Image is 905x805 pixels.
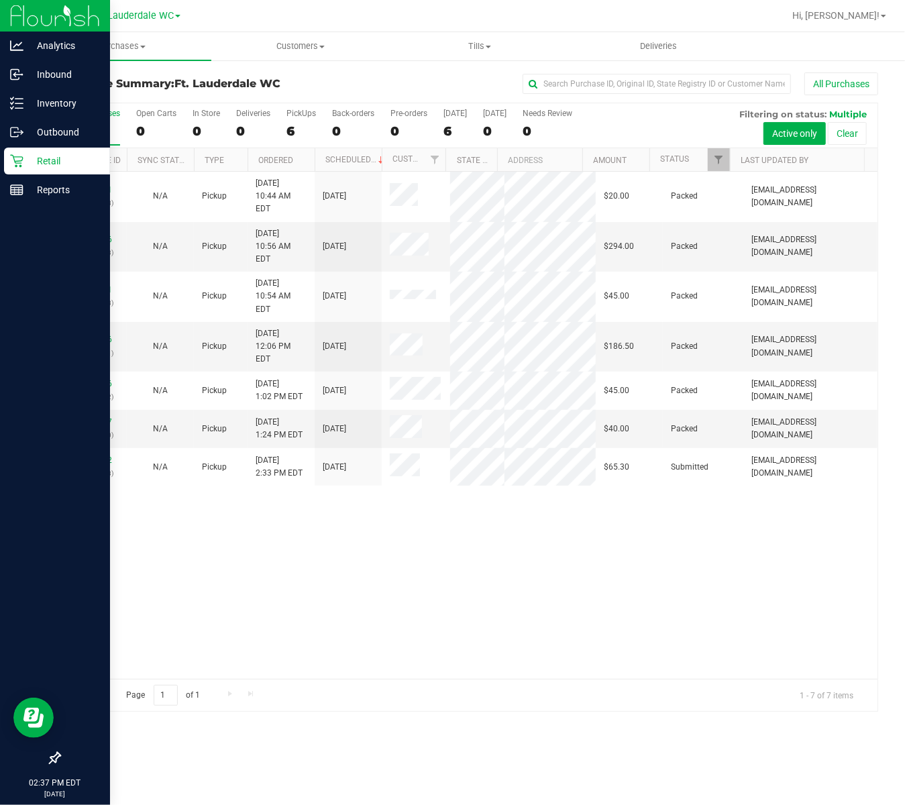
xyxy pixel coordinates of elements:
[153,423,168,435] button: N/A
[792,10,880,21] span: Hi, [PERSON_NAME]!
[153,290,168,303] button: N/A
[10,68,23,81] inline-svg: Inbound
[593,156,627,165] a: Amount
[325,155,386,164] a: Scheduled
[671,190,698,203] span: Packed
[193,123,220,139] div: 0
[751,233,869,259] span: [EMAIL_ADDRESS][DOMAIN_NAME]
[23,153,104,169] p: Retail
[153,384,168,397] button: N/A
[390,32,570,60] a: Tills
[202,461,227,474] span: Pickup
[497,148,582,172] th: Address
[153,291,168,301] span: Not Applicable
[390,123,427,139] div: 0
[153,341,168,351] span: Not Applicable
[202,240,227,253] span: Pickup
[32,40,211,52] span: Purchases
[23,95,104,111] p: Inventory
[202,384,227,397] span: Pickup
[604,423,629,435] span: $40.00
[153,461,168,474] button: N/A
[523,74,791,94] input: Search Purchase ID, Original ID, State Registry ID or Customer Name...
[671,240,698,253] span: Packed
[671,461,708,474] span: Submitted
[708,148,730,171] a: Filter
[202,423,227,435] span: Pickup
[136,123,176,139] div: 0
[174,77,280,90] span: Ft. Lauderdale WC
[10,39,23,52] inline-svg: Analytics
[23,124,104,140] p: Outbound
[391,40,569,52] span: Tills
[256,277,307,316] span: [DATE] 10:54 AM EDT
[6,789,104,799] p: [DATE]
[23,38,104,54] p: Analytics
[256,416,303,441] span: [DATE] 1:24 PM EDT
[751,333,869,359] span: [EMAIL_ADDRESS][DOMAIN_NAME]
[604,461,629,474] span: $65.30
[323,290,346,303] span: [DATE]
[115,685,211,706] span: Page of 1
[671,384,698,397] span: Packed
[153,340,168,353] button: N/A
[604,240,634,253] span: $294.00
[286,109,316,118] div: PickUps
[256,378,303,403] span: [DATE] 1:02 PM EDT
[13,698,54,738] iframe: Resource center
[457,156,527,165] a: State Registry ID
[153,462,168,472] span: Not Applicable
[10,97,23,110] inline-svg: Inventory
[202,190,227,203] span: Pickup
[332,109,374,118] div: Back-orders
[392,154,434,164] a: Customer
[763,122,826,145] button: Active only
[136,109,176,118] div: Open Carts
[622,40,695,52] span: Deliveries
[153,241,168,251] span: Not Applicable
[236,123,270,139] div: 0
[10,125,23,139] inline-svg: Outbound
[153,386,168,395] span: Not Applicable
[804,72,878,95] button: All Purchases
[32,32,211,60] a: Purchases
[739,109,827,119] span: Filtering on status:
[751,454,869,480] span: [EMAIL_ADDRESS][DOMAIN_NAME]
[828,122,867,145] button: Clear
[523,109,572,118] div: Needs Review
[323,340,346,353] span: [DATE]
[751,284,869,309] span: [EMAIL_ADDRESS][DOMAIN_NAME]
[660,154,689,164] a: Status
[671,423,698,435] span: Packed
[523,123,572,139] div: 0
[256,327,307,366] span: [DATE] 12:06 PM EDT
[23,182,104,198] p: Reports
[604,290,629,303] span: $45.00
[202,340,227,353] span: Pickup
[751,416,869,441] span: [EMAIL_ADDRESS][DOMAIN_NAME]
[10,183,23,197] inline-svg: Reports
[751,378,869,403] span: [EMAIL_ADDRESS][DOMAIN_NAME]
[483,123,507,139] div: 0
[671,290,698,303] span: Packed
[443,109,467,118] div: [DATE]
[10,154,23,168] inline-svg: Retail
[332,123,374,139] div: 0
[570,32,749,60] a: Deliveries
[789,685,864,705] span: 1 - 7 of 7 items
[483,109,507,118] div: [DATE]
[236,109,270,118] div: Deliveries
[256,227,307,266] span: [DATE] 10:56 AM EDT
[23,66,104,83] p: Inbound
[211,32,390,60] a: Customers
[829,109,867,119] span: Multiple
[256,454,303,480] span: [DATE] 2:33 PM EDT
[423,148,445,171] a: Filter
[153,424,168,433] span: Not Applicable
[741,156,808,165] a: Last Updated By
[604,340,634,353] span: $186.50
[138,156,189,165] a: Sync Status
[323,423,346,435] span: [DATE]
[323,461,346,474] span: [DATE]
[202,290,227,303] span: Pickup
